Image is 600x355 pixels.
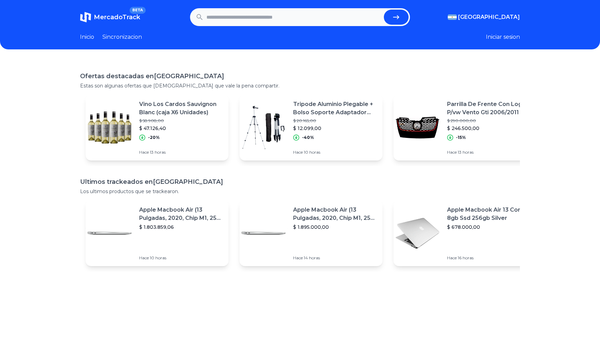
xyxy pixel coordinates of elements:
[458,13,520,21] span: [GEOGRAPHIC_DATA]
[393,200,536,266] a: Featured imageApple Macbook Air 13 Core I5 8gb Ssd 256gb Silver$ 678.000,00Hace 16 horas
[240,95,382,161] a: Featured imageTripode Aluminio Plegable + Bolso Soporte Adaptador Celular$ 20.165,00$ 12.099,00-4...
[240,209,288,257] img: Featured image
[86,200,229,266] a: Featured imageApple Macbook Air (13 Pulgadas, 2020, Chip M1, 256 Gb De Ssd, 8 Gb De Ram) - Plata$...
[456,135,466,140] p: -15%
[448,13,520,21] button: [GEOGRAPHIC_DATA]
[102,33,142,41] a: Sincronizacion
[240,200,382,266] a: Featured imageApple Macbook Air (13 Pulgadas, 2020, Chip M1, 256 Gb De Ssd, 8 Gb De Ram) - Plata$...
[447,206,531,222] p: Apple Macbook Air 13 Core I5 8gb Ssd 256gb Silver
[80,12,140,23] a: MercadoTrackBETA
[139,150,223,155] p: Hace 13 horas
[447,255,531,261] p: Hace 16 horas
[139,206,223,222] p: Apple Macbook Air (13 Pulgadas, 2020, Chip M1, 256 Gb De Ssd, 8 Gb De Ram) - Plata
[86,95,229,161] a: Featured imageVino Los Cardos Sauvignon Blanc (caja X6 Unidades)$ 58.908,00$ 47.126,40-20%Hace 13...
[486,33,520,41] button: Iniciar sesion
[80,12,91,23] img: MercadoTrack
[139,255,223,261] p: Hace 10 horas
[293,125,377,132] p: $ 12.099,00
[393,104,442,152] img: Featured image
[393,95,536,161] a: Featured imageParrilla De Frente Con Logo P/vw Vento Gti 2006/2011$ 290.000,00$ 246.500,00-15%Hac...
[139,100,223,117] p: Vino Los Cardos Sauvignon Blanc (caja X6 Unidades)
[448,14,457,20] img: Argentina
[447,125,531,132] p: $ 246.500,00
[86,104,134,152] img: Featured image
[80,71,520,81] h1: Ofertas destacadas en [GEOGRAPHIC_DATA]
[293,150,377,155] p: Hace 10 horas
[80,177,520,187] h1: Ultimos trackeados en [GEOGRAPHIC_DATA]
[447,100,531,117] p: Parrilla De Frente Con Logo P/vw Vento Gti 2006/2011
[393,209,442,257] img: Featured image
[94,13,140,21] span: MercadoTrack
[86,209,134,257] img: Featured image
[130,7,146,14] span: BETA
[293,255,377,261] p: Hace 14 horas
[447,224,531,230] p: $ 678.000,00
[293,118,377,123] p: $ 20.165,00
[139,118,223,123] p: $ 58.908,00
[293,100,377,117] p: Tripode Aluminio Plegable + Bolso Soporte Adaptador Celular
[80,82,520,89] p: Estas son algunas ofertas que [DEMOGRAPHIC_DATA] que vale la pena compartir.
[139,125,223,132] p: $ 47.126,40
[80,188,520,195] p: Los ultimos productos que se trackearon.
[139,224,223,230] p: $ 1.803.859,06
[293,224,377,230] p: $ 1.895.000,00
[447,150,531,155] p: Hace 13 horas
[80,33,94,41] a: Inicio
[240,104,288,152] img: Featured image
[447,118,531,123] p: $ 290.000,00
[148,135,160,140] p: -20%
[293,206,377,222] p: Apple Macbook Air (13 Pulgadas, 2020, Chip M1, 256 Gb De Ssd, 8 Gb De Ram) - Plata
[302,135,314,140] p: -40%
